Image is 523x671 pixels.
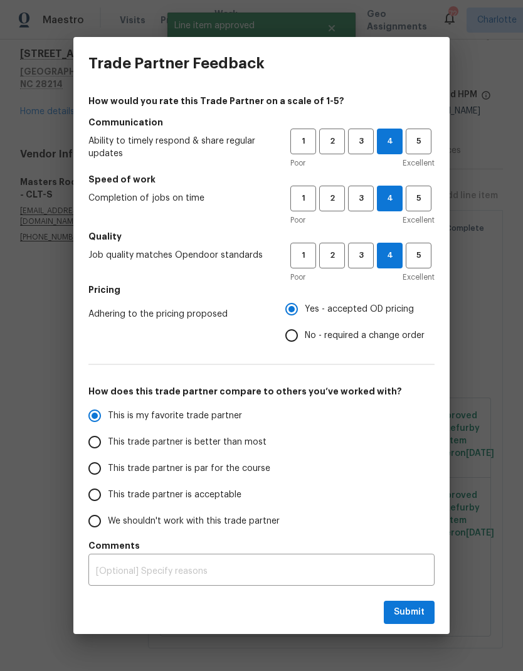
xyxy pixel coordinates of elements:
[88,403,435,534] div: How does this trade partner compare to others you’ve worked with?
[349,248,372,263] span: 3
[88,95,435,107] h4: How would you rate this Trade Partner on a scale of 1-5?
[88,192,270,204] span: Completion of jobs on time
[378,134,402,149] span: 4
[285,296,435,349] div: Pricing
[320,248,344,263] span: 2
[403,214,435,226] span: Excellent
[319,186,345,211] button: 2
[290,129,316,154] button: 1
[290,243,316,268] button: 1
[88,539,435,552] h5: Comments
[384,601,435,624] button: Submit
[406,129,431,154] button: 5
[88,385,435,398] h5: How does this trade partner compare to others you’ve worked with?
[88,116,435,129] h5: Communication
[406,186,431,211] button: 5
[394,605,425,620] span: Submit
[348,186,374,211] button: 3
[319,243,345,268] button: 2
[88,283,435,296] h5: Pricing
[377,186,403,211] button: 4
[407,191,430,206] span: 5
[290,271,305,283] span: Poor
[407,134,430,149] span: 5
[403,157,435,169] span: Excellent
[290,214,305,226] span: Poor
[319,129,345,154] button: 2
[378,191,402,206] span: 4
[349,134,372,149] span: 3
[292,191,315,206] span: 1
[407,248,430,263] span: 5
[305,329,425,342] span: No - required a change order
[292,248,315,263] span: 1
[403,271,435,283] span: Excellent
[108,409,242,423] span: This is my favorite trade partner
[305,303,414,316] span: Yes - accepted OD pricing
[290,157,305,169] span: Poor
[348,243,374,268] button: 3
[108,489,241,502] span: This trade partner is acceptable
[88,55,265,72] h3: Trade Partner Feedback
[290,186,316,211] button: 1
[349,191,372,206] span: 3
[320,191,344,206] span: 2
[88,230,435,243] h5: Quality
[377,243,403,268] button: 4
[108,436,267,449] span: This trade partner is better than most
[108,462,270,475] span: This trade partner is par for the course
[88,135,270,160] span: Ability to timely respond & share regular updates
[377,129,403,154] button: 4
[292,134,315,149] span: 1
[88,173,435,186] h5: Speed of work
[378,248,402,263] span: 4
[348,129,374,154] button: 3
[320,134,344,149] span: 2
[88,308,265,320] span: Adhering to the pricing proposed
[406,243,431,268] button: 5
[88,249,270,262] span: Job quality matches Opendoor standards
[108,515,280,528] span: We shouldn't work with this trade partner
